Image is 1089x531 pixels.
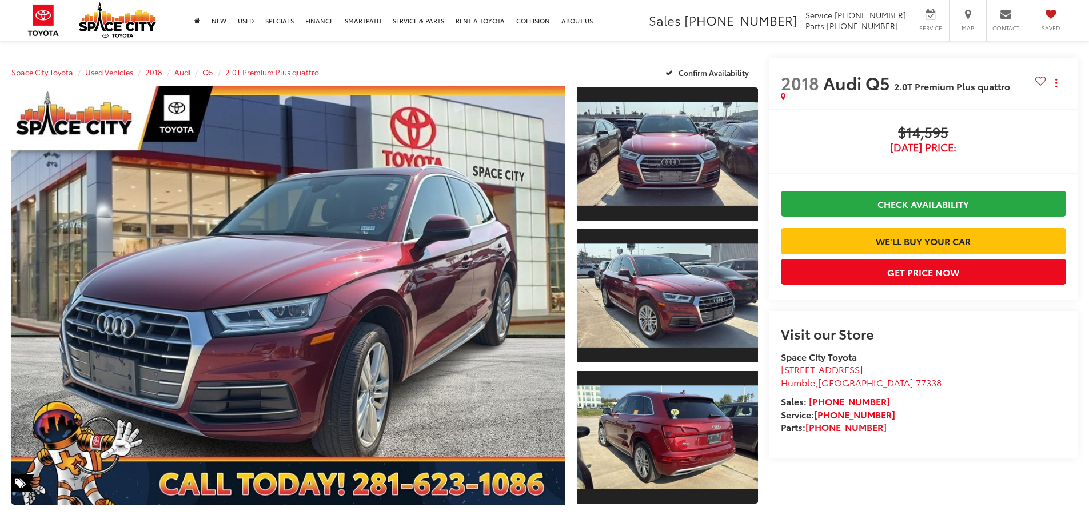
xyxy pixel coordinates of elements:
[11,86,565,505] a: Expand Photo 0
[577,228,758,364] a: Expand Photo 2
[225,67,319,77] a: 2.0T Premium Plus quattro
[835,9,906,21] span: [PHONE_NUMBER]
[809,394,890,408] a: [PHONE_NUMBER]
[575,244,759,348] img: 2018 Audi Q5 2.0T Premium Plus quattro
[781,191,1066,217] a: Check Availability
[659,62,758,82] button: Confirm Availability
[827,20,898,31] span: [PHONE_NUMBER]
[781,394,807,408] span: Sales:
[781,376,815,389] span: Humble
[11,474,34,492] span: Special
[992,24,1019,32] span: Contact
[805,9,832,21] span: Service
[955,24,980,32] span: Map
[575,385,759,489] img: 2018 Audi Q5 2.0T Premium Plus quattro
[575,102,759,206] img: 2018 Audi Q5 2.0T Premium Plus quattro
[781,142,1066,153] span: [DATE] Price:
[145,67,162,77] a: 2018
[85,67,133,77] a: Used Vehicles
[6,84,570,507] img: 2018 Audi Q5 2.0T Premium Plus quattro
[679,67,749,78] span: Confirm Availability
[684,11,797,29] span: [PHONE_NUMBER]
[577,370,758,505] a: Expand Photo 3
[1055,78,1057,87] span: dropdown dots
[781,228,1066,254] a: We'll Buy Your Car
[916,376,942,389] span: 77338
[781,376,942,389] span: ,
[11,67,73,77] a: Space City Toyota
[805,20,824,31] span: Parts
[781,326,1066,341] h2: Visit our Store
[818,376,914,389] span: [GEOGRAPHIC_DATA]
[649,11,681,29] span: Sales
[781,70,819,95] span: 2018
[1038,24,1063,32] span: Saved
[823,70,894,95] span: Audi Q5
[781,408,895,421] strong: Service:
[894,79,1010,93] span: 2.0T Premium Plus quattro
[781,259,1066,285] button: Get Price Now
[918,24,943,32] span: Service
[781,420,887,433] strong: Parts:
[781,350,857,363] strong: Space City Toyota
[805,420,887,433] a: [PHONE_NUMBER]
[1046,73,1066,93] button: Actions
[781,362,942,389] a: [STREET_ADDRESS] Humble,[GEOGRAPHIC_DATA] 77338
[781,125,1066,142] span: $14,595
[79,2,156,38] img: Space City Toyota
[577,86,758,222] a: Expand Photo 1
[781,362,863,376] span: [STREET_ADDRESS]
[814,408,895,421] a: [PHONE_NUMBER]
[202,67,213,77] a: Q5
[174,67,190,77] a: Audi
